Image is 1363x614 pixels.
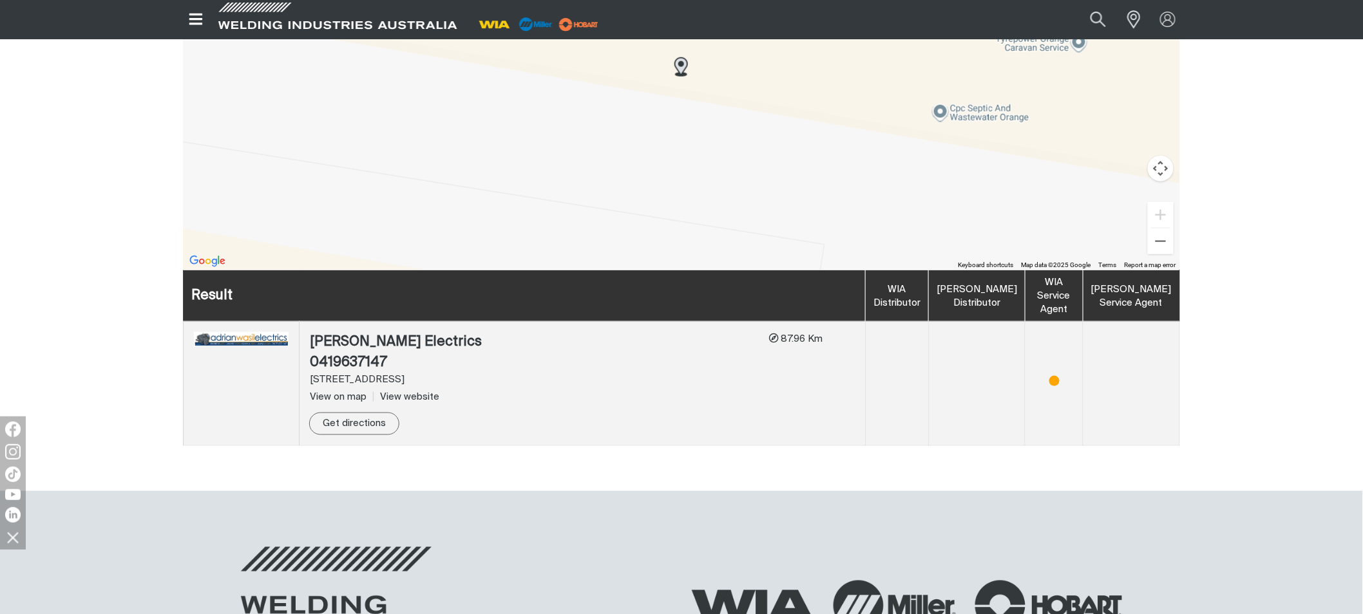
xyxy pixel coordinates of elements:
[779,334,823,344] span: 87.96 Km
[184,270,866,322] th: Result
[1099,261,1117,268] a: Terms
[555,15,602,34] img: miller
[5,467,21,482] img: TikTok
[310,353,759,373] div: 0419637147
[5,444,21,460] img: Instagram
[373,392,439,402] a: View website
[1083,270,1180,322] th: [PERSON_NAME] Service Agent
[1125,261,1176,268] a: Report a map error
[1060,5,1120,34] input: Product name or item number...
[1321,534,1350,563] button: Scroll to top
[310,373,759,387] div: [STREET_ADDRESS]
[194,332,289,347] img: Adrian Wasil Electrics
[310,392,367,402] span: View on map
[1025,270,1083,322] th: WIA Service Agent
[186,253,229,270] a: Open this area in Google Maps (opens a new window)
[958,261,1013,270] button: Keyboard shortcuts
[1148,202,1174,228] button: Zoom in
[1148,156,1174,181] button: Map camera controls
[310,332,759,353] div: [PERSON_NAME] Electrics
[929,270,1025,322] th: [PERSON_NAME] Distributor
[1076,5,1120,34] button: Search products
[1021,261,1091,268] span: Map data ©2025 Google
[309,413,399,435] a: Get directions
[5,422,21,437] img: Facebook
[866,270,929,322] th: WIA Distributor
[555,19,602,29] a: miller
[1148,228,1174,254] button: Zoom out
[186,253,229,270] img: Google
[5,489,21,500] img: YouTube
[2,526,24,548] img: hide socials
[5,507,21,523] img: LinkedIn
